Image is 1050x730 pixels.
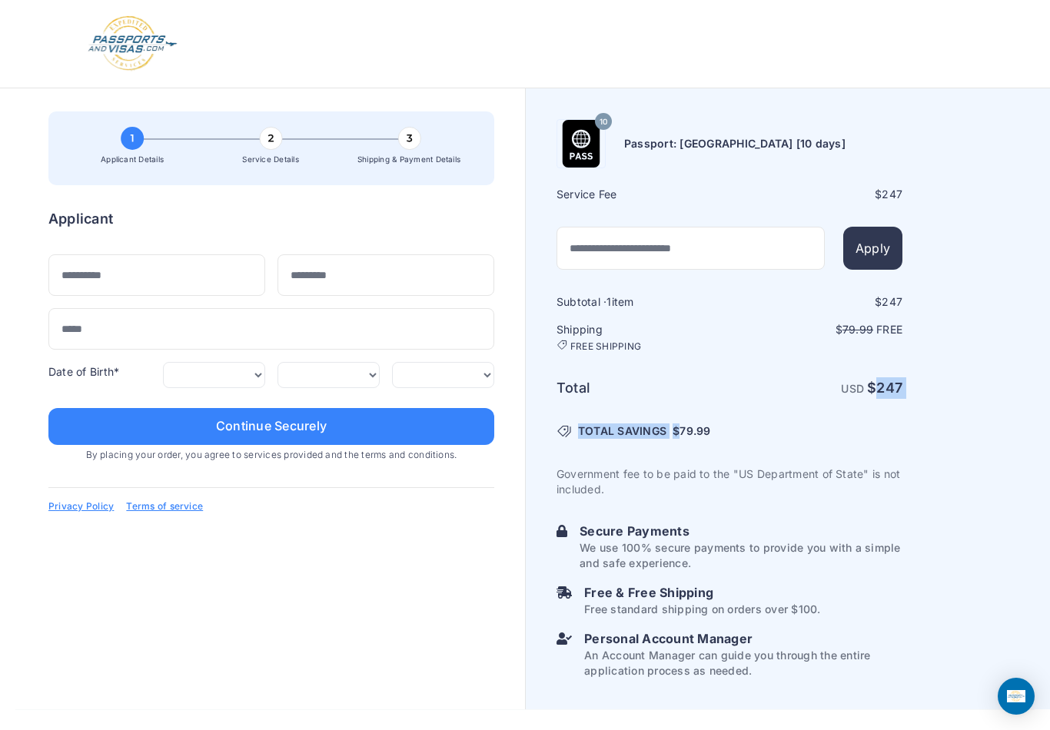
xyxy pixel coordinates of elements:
[48,408,494,445] button: Continue Securely
[557,466,902,497] p: Government fee to be paid to the "US Department of State" is not included.
[557,120,605,168] img: Product Name
[48,208,113,230] h6: Applicant
[842,323,873,336] span: 79.99
[126,500,203,513] a: Terms of service
[876,323,902,336] span: Free
[48,365,119,378] label: Date of Birth*
[580,540,902,571] p: We use 100% secure payments to provide you with a simple and safe experience.
[48,500,114,513] a: Privacy Policy
[867,380,902,396] strong: $
[48,445,494,465] span: By placing your order, you agree to services provided and the terms and conditions.
[584,583,820,602] h6: Free & Free Shipping
[843,227,902,270] button: Apply
[680,424,710,437] span: 79.99
[600,112,607,132] span: 10
[584,602,820,617] p: Free standard shipping on orders over $100.
[87,15,178,72] img: Logo
[876,380,902,396] span: 247
[557,187,728,202] h6: Service Fee
[557,377,728,399] h6: Total
[673,423,710,439] span: $
[624,136,846,151] h6: Passport: [GEOGRAPHIC_DATA] [10 days]
[882,295,902,308] span: 247
[580,522,902,540] h6: Secure Payments
[731,322,902,337] p: $
[578,423,666,439] span: TOTAL SAVINGS
[998,678,1035,715] div: Open Intercom Messenger
[557,294,728,310] h6: Subtotal · item
[584,648,902,679] p: An Account Manager can guide you through the entire application process as needed.
[841,382,864,395] span: USD
[557,322,728,353] h6: Shipping
[731,294,902,310] div: $
[606,295,611,308] span: 1
[570,340,641,353] span: FREE SHIPPING
[731,187,902,202] div: $
[584,629,902,648] h6: Personal Account Manager
[882,187,902,201] span: 247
